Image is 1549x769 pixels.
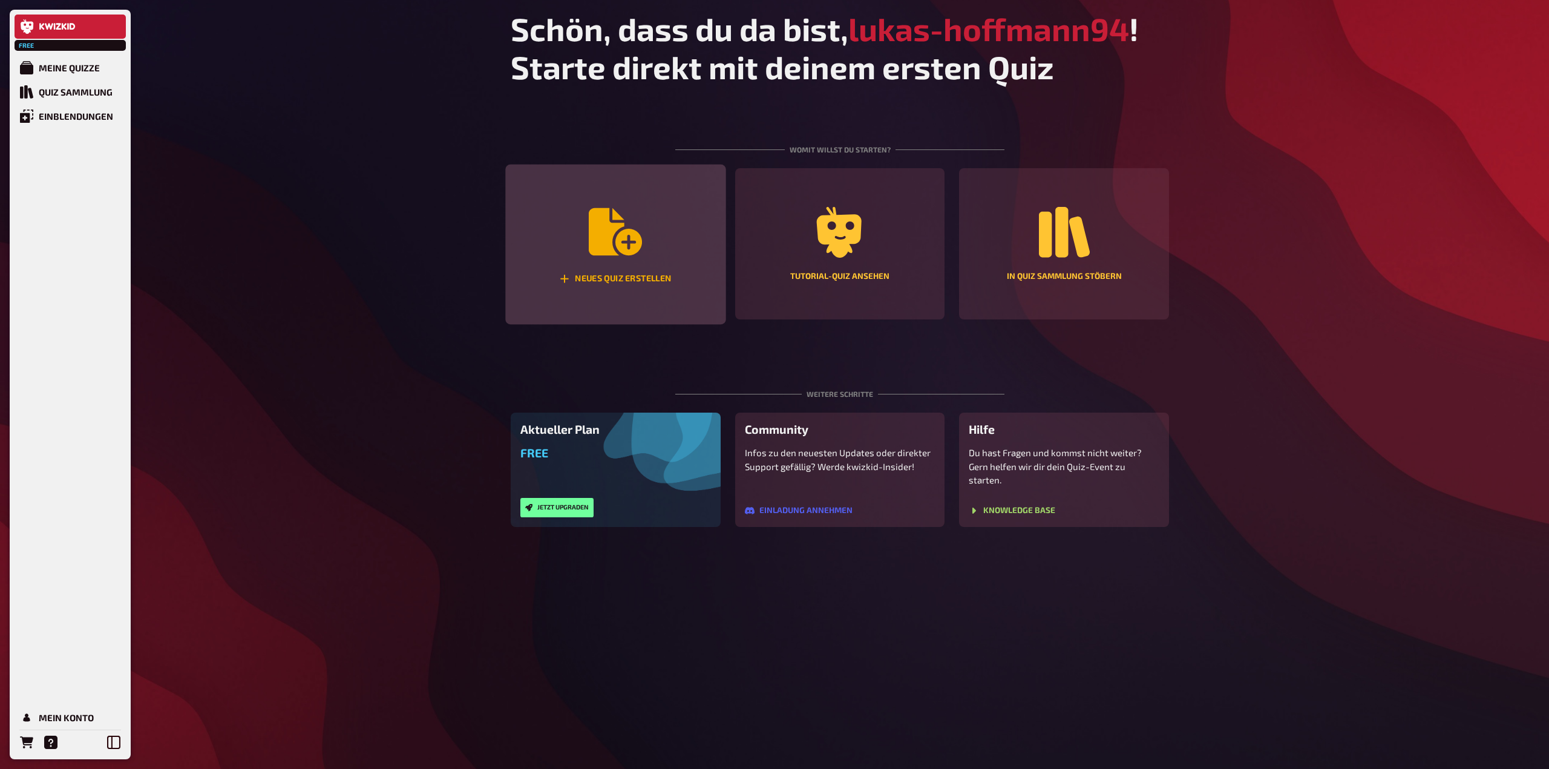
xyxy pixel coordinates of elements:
[675,115,1004,168] div: Womit willst du starten?
[959,168,1169,319] button: In Quiz Sammlung stöbern
[15,80,126,104] a: Quiz Sammlung
[39,87,113,97] div: Quiz Sammlung
[15,730,39,754] a: Bestellungen
[520,498,594,517] button: Jetzt upgraden
[969,446,1159,487] p: Du hast Fragen und kommst nicht weiter? Gern helfen wir dir dein Quiz-Event zu starten.
[969,506,1055,517] a: Knowledge Base
[39,730,63,754] a: Hilfe
[511,10,1169,86] h1: Schön, dass du da bist, ! Starte direkt mit deinem ersten Quiz
[675,359,1004,413] div: Weitere Schritte
[735,168,945,321] a: Tutorial-Quiz ansehen
[790,272,889,281] div: Tutorial-Quiz ansehen
[505,165,725,325] button: Neues Quiz erstellen
[969,506,1055,515] button: Knowledge Base
[39,712,94,723] div: Mein Konto
[745,446,935,473] p: Infos zu den neuesten Updates oder direkter Support gefällig? Werde kwizkid-Insider!
[969,422,1159,436] h3: Hilfe
[15,104,126,128] a: Einblendungen
[520,446,548,460] span: Free
[39,62,100,73] div: Meine Quizze
[848,10,1129,48] span: lukas-hoffmann94
[15,56,126,80] a: Meine Quizze
[959,168,1169,321] a: In Quiz Sammlung stöbern
[1007,272,1122,281] div: In Quiz Sammlung stöbern
[745,506,853,517] a: Einladung annehmen
[15,705,126,730] a: Mein Konto
[560,273,672,284] div: Neues Quiz erstellen
[735,168,945,319] button: Tutorial-Quiz ansehen
[745,422,935,436] h3: Community
[39,111,113,122] div: Einblendungen
[520,422,711,436] h3: Aktueller Plan
[16,42,38,49] span: Free
[745,506,853,515] button: Einladung annehmen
